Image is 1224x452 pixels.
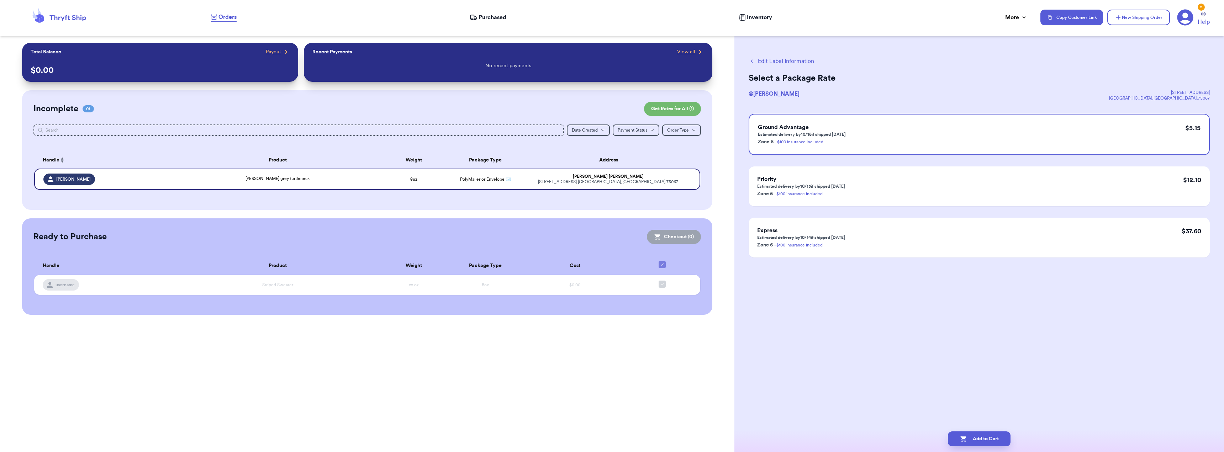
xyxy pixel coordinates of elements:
[757,228,777,233] span: Express
[1005,13,1028,22] div: More
[1177,9,1193,26] a: 2
[667,128,689,132] span: Order Type
[485,62,531,69] p: No recent payments
[774,243,823,247] a: - $100 insurance included
[449,257,521,275] th: Package Type
[647,230,701,244] button: Checkout (0)
[178,151,378,169] th: Product
[644,102,701,116] button: Get Rates for All (1)
[1198,12,1210,26] a: Help
[479,13,506,22] span: Purchased
[1198,18,1210,26] span: Help
[775,140,823,144] a: - $100 insurance included
[482,283,489,287] span: Box
[31,48,61,55] p: Total Balance
[1040,10,1103,25] button: Copy Customer Link
[449,151,521,169] th: Package Type
[526,179,691,185] div: [STREET_ADDRESS] [GEOGRAPHIC_DATA] , [GEOGRAPHIC_DATA] 75067
[739,13,772,22] a: Inventory
[1198,4,1205,11] div: 2
[211,13,237,22] a: Orders
[613,124,659,136] button: Payment Status
[312,48,352,55] p: Recent Payments
[1182,226,1201,236] p: $ 37.60
[757,235,845,240] p: Estimated delivery by 10/14 if shipped [DATE]
[618,128,647,132] span: Payment Status
[56,176,91,182] span: [PERSON_NAME]
[567,124,610,136] button: Date Created
[569,283,580,287] span: $0.00
[59,156,65,164] button: Sort ascending
[83,105,94,112] span: 01
[218,13,237,21] span: Orders
[757,184,845,189] p: Estimated delivery by 10/15 if shipped [DATE]
[1109,90,1210,95] div: [STREET_ADDRESS]
[757,243,773,248] span: Zone 6
[378,151,449,169] th: Weight
[56,282,75,288] span: username
[749,91,800,97] span: @ [PERSON_NAME]
[757,176,776,182] span: Priority
[378,257,449,275] th: Weight
[749,57,814,65] button: Edit Label Information
[178,257,378,275] th: Product
[758,124,809,130] span: Ground Advantage
[747,13,772,22] span: Inventory
[266,48,281,55] span: Payout
[758,132,846,137] p: Estimated delivery by 10/16 if shipped [DATE]
[749,73,1210,84] h2: Select a Package Rate
[43,262,59,270] span: Handle
[410,177,417,181] strong: 8 oz
[262,283,293,287] span: Striped Sweater
[521,151,700,169] th: Address
[677,48,704,55] a: View all
[460,177,511,181] span: PolyMailer or Envelope ✉️
[266,48,290,55] a: Payout
[1185,123,1201,133] p: $ 5.15
[1107,10,1170,25] button: New Shipping Order
[33,103,78,115] h2: Incomplete
[521,257,629,275] th: Cost
[43,156,59,164] span: Handle
[409,283,419,287] span: xx oz
[757,191,773,196] span: Zone 6
[33,124,564,136] input: Search
[758,139,774,144] span: Zone 6
[246,176,310,181] span: [PERSON_NAME] grey turtleneck
[572,128,598,132] span: Date Created
[526,174,691,179] div: [PERSON_NAME] [PERSON_NAME]
[470,13,506,22] a: Purchased
[662,124,701,136] button: Order Type
[1183,175,1201,185] p: $ 12.10
[31,65,290,76] p: $ 0.00
[774,192,823,196] a: - $100 insurance included
[1109,95,1210,101] div: [GEOGRAPHIC_DATA] , [GEOGRAPHIC_DATA] , 75067
[33,231,107,243] h2: Ready to Purchase
[677,48,695,55] span: View all
[948,431,1011,446] button: Add to Cart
